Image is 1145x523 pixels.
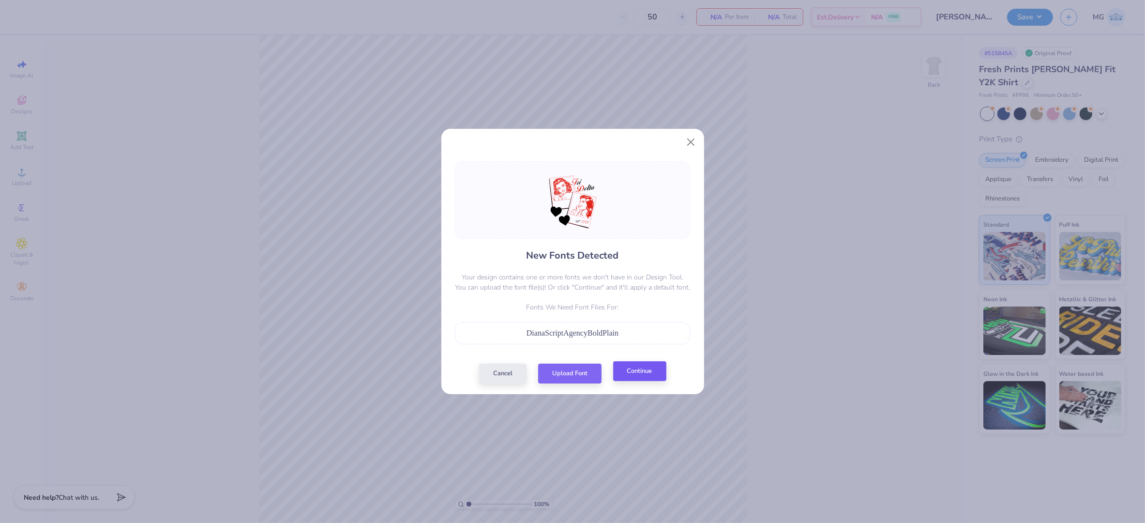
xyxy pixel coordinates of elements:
button: Cancel [479,364,527,384]
p: Your design contains one or more fonts we don't have in our Design Tool. You can upload the font ... [455,272,690,292]
button: Continue [613,361,666,381]
p: Fonts We Need Font Files For: [455,302,690,312]
span: DianaScriptAgencyBoldPlain [527,329,618,337]
button: Upload Font [538,364,602,384]
h4: New Fonts Detected [527,248,619,262]
button: Close [681,133,700,151]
